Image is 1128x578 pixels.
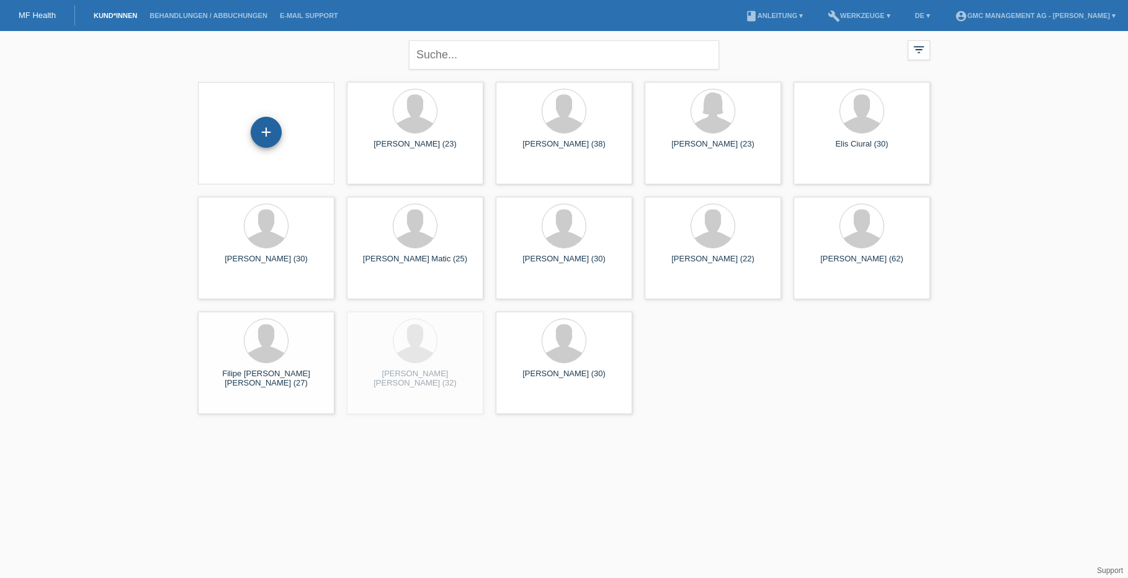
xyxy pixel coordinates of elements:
[803,254,920,274] div: [PERSON_NAME] (62)
[949,12,1122,19] a: account_circleGMC Management AG - [PERSON_NAME] ▾
[909,12,936,19] a: DE ▾
[87,12,143,19] a: Kund*innen
[357,254,473,274] div: [PERSON_NAME] Matic (25)
[409,40,719,70] input: Suche...
[506,369,622,389] div: [PERSON_NAME] (30)
[745,10,758,22] i: book
[655,254,771,274] div: [PERSON_NAME] (22)
[803,139,920,159] div: Elis Ciural (30)
[1097,566,1123,575] a: Support
[19,11,56,20] a: MF Health
[821,12,897,19] a: buildWerkzeuge ▾
[739,12,809,19] a: bookAnleitung ▾
[251,122,281,143] div: Kund*in hinzufügen
[274,12,344,19] a: E-Mail Support
[912,43,926,56] i: filter_list
[208,254,325,274] div: [PERSON_NAME] (30)
[828,10,840,22] i: build
[357,139,473,159] div: [PERSON_NAME] (23)
[506,254,622,274] div: [PERSON_NAME] (30)
[506,139,622,159] div: [PERSON_NAME] (38)
[143,12,274,19] a: Behandlungen / Abbuchungen
[655,139,771,159] div: [PERSON_NAME] (23)
[208,369,325,389] div: Filipe [PERSON_NAME] [PERSON_NAME] (27)
[357,369,473,389] div: [PERSON_NAME] [PERSON_NAME] (32)
[955,10,967,22] i: account_circle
